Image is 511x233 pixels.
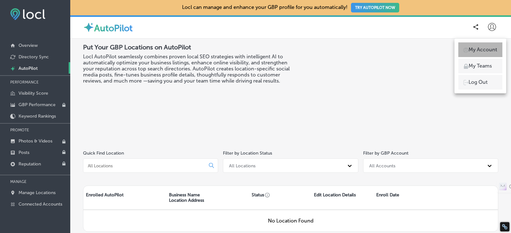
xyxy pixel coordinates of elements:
[351,3,399,12] button: TRY AUTOPILOT NOW
[458,75,502,90] a: Log Out
[458,59,502,73] a: My Teams
[19,91,48,96] p: Visibility Score
[19,43,38,48] p: Overview
[10,8,45,20] img: fda3e92497d09a02dc62c9cd864e3231.png
[19,201,62,207] p: Connected Accounts
[19,190,56,195] p: Manage Locations
[19,54,49,60] p: Directory Sync
[17,37,22,42] img: tab_domain_overview_orange.svg
[502,224,508,230] div: Restore Info Box &#10;&#10;NoFollow Info:&#10; META-Robots NoFollow: &#09;true&#10; META-Robots N...
[19,102,56,107] p: GBP Performance
[71,38,108,42] div: Keywords by Traffic
[18,10,31,15] div: v 4.0.25
[19,150,29,155] p: Posts
[19,161,41,167] p: Reputation
[458,42,502,57] a: My Account
[19,113,56,119] p: Keyword Rankings
[19,66,38,71] p: AutoPilot
[10,17,15,22] img: website_grey.svg
[10,10,15,15] img: logo_orange.svg
[19,138,52,144] p: Photos & Videos
[469,62,492,70] p: My Teams
[64,37,69,42] img: tab_keywords_by_traffic_grey.svg
[17,17,70,22] div: Domain: [DOMAIN_NAME]
[24,38,57,42] div: Domain Overview
[469,78,488,86] p: Log Out
[469,46,497,54] p: My Account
